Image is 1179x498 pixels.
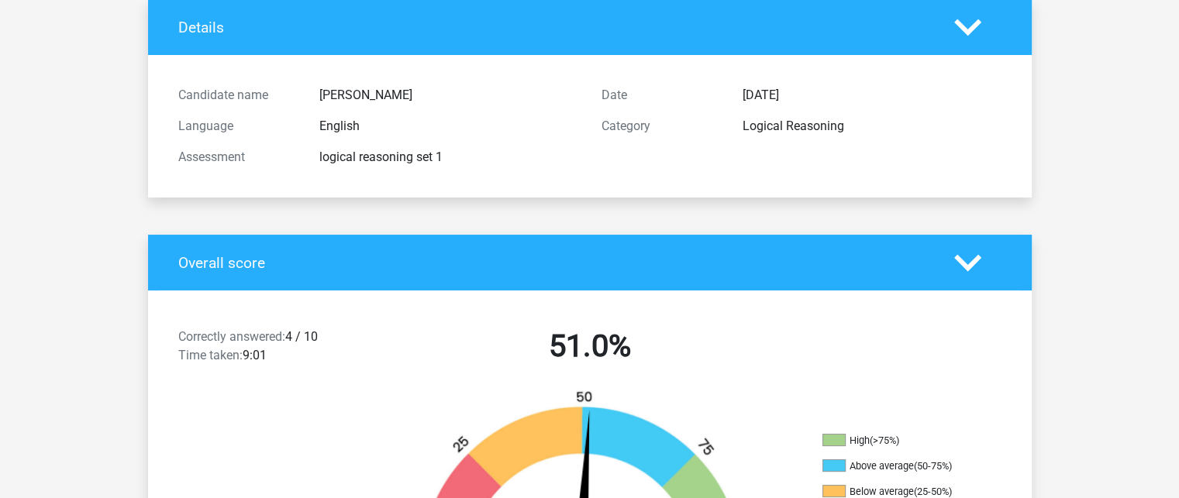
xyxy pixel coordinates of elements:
[178,348,243,362] span: Time taken:
[731,86,1013,105] div: [DATE]
[178,254,931,272] h4: Overall score
[731,117,1013,136] div: Logical Reasoning
[167,117,308,136] div: Language
[167,328,378,371] div: 4 / 10 9:01
[167,86,308,105] div: Candidate name
[822,434,977,448] li: High
[914,460,952,472] div: (50-75%)
[590,117,731,136] div: Category
[590,86,731,105] div: Date
[914,486,952,497] div: (25-50%)
[822,459,977,473] li: Above average
[308,86,590,105] div: [PERSON_NAME]
[308,148,590,167] div: logical reasoning set 1
[870,434,899,446] div: (>75%)
[167,148,308,167] div: Assessment
[178,19,931,36] h4: Details
[390,328,790,365] h2: 51.0%
[308,117,590,136] div: English
[178,329,285,344] span: Correctly answered:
